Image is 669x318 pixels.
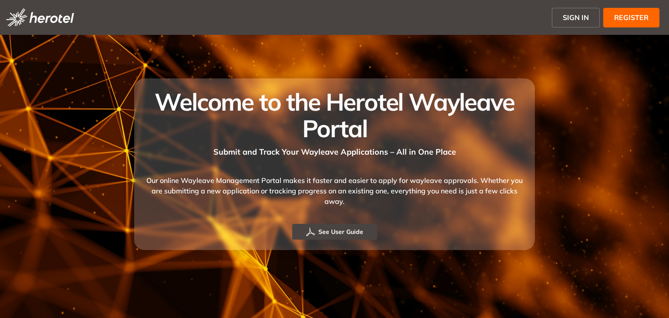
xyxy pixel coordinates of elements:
[614,12,649,23] span: REGISTER
[145,158,524,224] div: Our online Wayleave Management Portal makes it faster and easier to apply for wayleave approvals....
[318,227,363,237] span: See User Guide
[563,12,589,23] span: SIGN IN
[292,224,377,240] button: See User Guide
[145,142,524,158] div: Submit and Track Your Wayleave Applications – All in One Place
[552,8,600,27] button: SIGN IN
[6,8,74,27] img: logo
[155,87,514,143] span: Welcome to the Herotel Wayleave Portal
[603,8,659,27] button: REGISTER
